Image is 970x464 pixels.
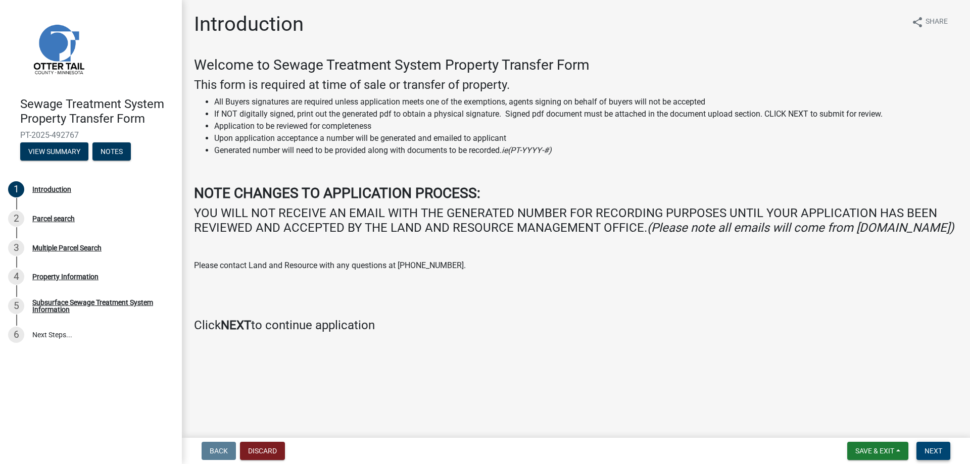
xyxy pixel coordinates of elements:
[202,442,236,460] button: Back
[8,298,24,314] div: 5
[194,206,958,235] h4: YOU WILL NOT RECEIVE AN EMAIL WITH THE GENERATED NUMBER FOR RECORDING PURPOSES UNTIL YOUR APPLICA...
[32,186,71,193] div: Introduction
[647,221,954,235] i: (Please note all emails will come from [DOMAIN_NAME])
[214,132,958,144] li: Upon application acceptance a number will be generated and emailed to applicant
[214,108,958,120] li: If NOT digitally signed, print out the generated pdf to obtain a physical signature. Signed pdf d...
[916,442,950,460] button: Next
[32,299,166,313] div: Subsurface Sewage Treatment System Information
[903,12,956,32] button: shareShare
[925,447,942,455] span: Next
[8,269,24,285] div: 4
[855,447,894,455] span: Save & Exit
[20,97,174,126] h4: Sewage Treatment System Property Transfer Form
[20,142,88,161] button: View Summary
[32,215,75,222] div: Parcel search
[240,442,285,460] button: Discard
[210,447,228,455] span: Back
[214,120,958,132] li: Application to be reviewed for completeness
[911,16,924,28] i: share
[20,148,88,156] wm-modal-confirm: Summary
[92,142,131,161] button: Notes
[8,240,24,256] div: 3
[8,211,24,227] div: 2
[194,12,304,36] h1: Introduction
[194,318,958,333] h4: Click to continue application
[214,144,958,157] li: Generated number will need to be provided along with documents to be recorded.
[194,260,958,272] p: Please contact Land and Resource with any questions at [PHONE_NUMBER].
[194,185,480,201] strong: NOTE CHANGES TO APPLICATION PROCESS:
[847,442,908,460] button: Save & Exit
[214,96,958,108] li: All Buyers signatures are required unless application meets one of the exemptions, agents signing...
[502,145,552,155] i: ie(PT-YYYY-#)
[194,57,958,74] h3: Welcome to Sewage Treatment System Property Transfer Form
[20,130,162,140] span: PT-2025-492767
[221,318,251,332] strong: NEXT
[32,273,99,280] div: Property Information
[20,11,96,86] img: Otter Tail County, Minnesota
[194,78,958,92] h4: This form is required at time of sale or transfer of property.
[92,148,131,156] wm-modal-confirm: Notes
[8,327,24,343] div: 6
[926,16,948,28] span: Share
[32,244,102,251] div: Multiple Parcel Search
[8,181,24,197] div: 1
